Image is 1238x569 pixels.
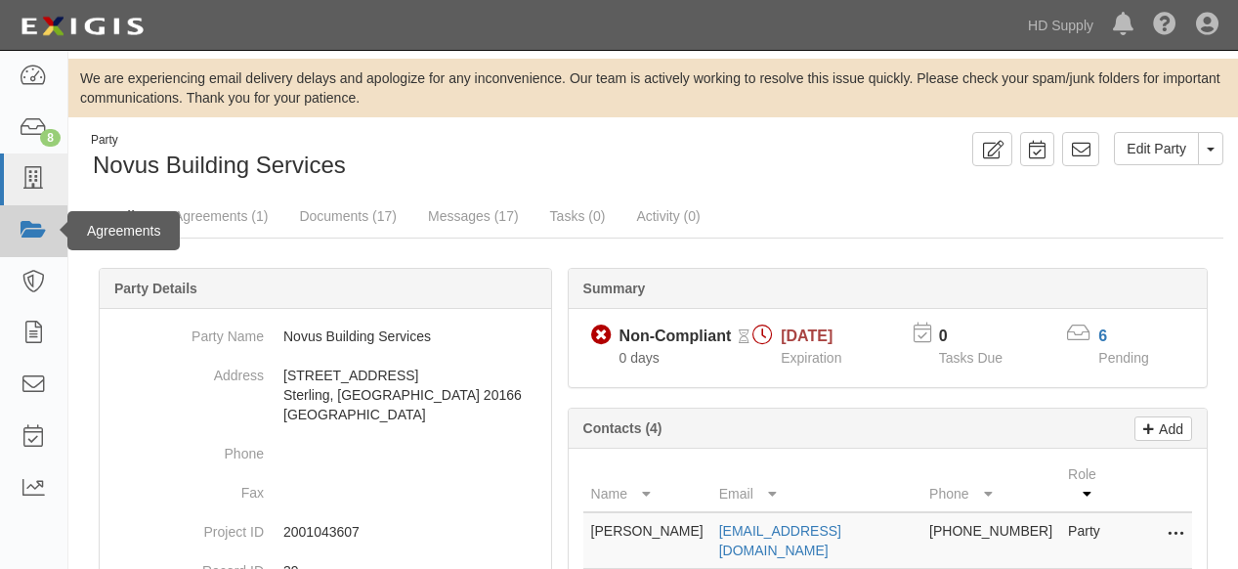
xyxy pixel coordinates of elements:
span: Pending [1098,350,1148,366]
th: Email [711,457,921,512]
div: 8 [40,129,61,147]
b: Party Details [114,281,197,296]
dd: [STREET_ADDRESS] Sterling, [GEOGRAPHIC_DATA] 20166 [GEOGRAPHIC_DATA] [107,356,543,434]
a: Add [1134,416,1192,441]
a: HD Supply [1018,6,1103,45]
a: 6 [1098,328,1107,344]
dt: Fax [107,473,264,503]
p: Add [1154,417,1183,440]
i: Non-Compliant [591,326,612,346]
span: Expiration [781,350,841,366]
span: Novus Building Services [93,152,346,178]
i: Pending Review [739,330,749,344]
th: Name [583,457,711,512]
td: Party [1060,512,1114,569]
th: Phone [921,457,1060,512]
p: 0 [939,326,1027,348]
b: Contacts (4) [583,420,662,436]
a: Tasks (0) [535,197,620,236]
a: Edit Party [1114,132,1199,165]
div: We are experiencing email delivery delays and apologize for any inconvenience. Our team is active... [68,68,1238,108]
a: Documents (17) [284,197,411,236]
span: [DATE] [781,328,832,344]
span: Tasks Due [939,350,1003,366]
span: Since 08/20/2025 [619,350,660,366]
a: [EMAIL_ADDRESS][DOMAIN_NAME] [719,523,841,558]
p: 2001043607 [283,522,543,542]
td: [PHONE_NUMBER] [921,512,1060,569]
div: Non-Compliant [619,326,732,348]
b: Summary [583,281,646,296]
a: Messages (17) [413,197,534,236]
a: Details [83,197,157,239]
td: [PERSON_NAME] [583,512,711,569]
dt: Phone [107,434,264,463]
i: Help Center - Complianz [1153,14,1176,37]
dt: Project ID [107,512,264,542]
div: Novus Building Services [83,132,639,182]
dd: Novus Building Services [107,317,543,356]
th: Role [1060,457,1114,512]
dt: Party Name [107,317,264,346]
div: Party [91,132,346,149]
dt: Address [107,356,264,385]
img: logo-5460c22ac91f19d4615b14bd174203de0afe785f0fc80cf4dbbc73dc1793850b.png [15,9,149,44]
a: Activity (0) [621,197,714,236]
div: Agreements [67,211,180,250]
a: Agreements (1) [159,197,282,236]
